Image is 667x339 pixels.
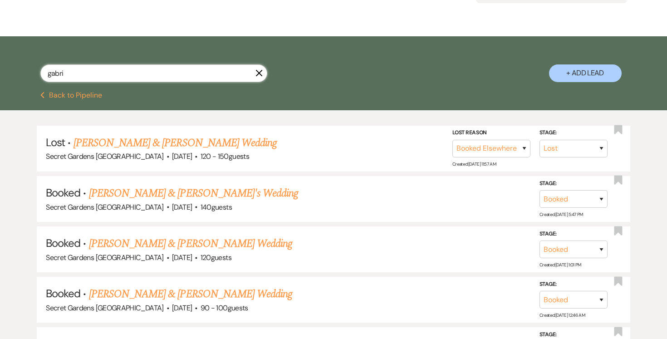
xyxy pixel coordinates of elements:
[172,303,192,313] span: [DATE]
[46,253,164,262] span: Secret Gardens [GEOGRAPHIC_DATA]
[201,253,231,262] span: 120 guests
[452,128,530,138] label: Lost Reason
[46,152,164,161] span: Secret Gardens [GEOGRAPHIC_DATA]
[452,161,496,167] span: Created: [DATE] 11:57 AM
[539,178,608,188] label: Stage:
[201,303,248,313] span: 90 - 100 guests
[201,152,249,161] span: 120 - 150 guests
[539,280,608,290] label: Stage:
[539,312,585,318] span: Created: [DATE] 12:46 AM
[89,286,292,302] a: [PERSON_NAME] & [PERSON_NAME] Wedding
[539,211,583,217] span: Created: [DATE] 5:47 PM
[46,202,164,212] span: Secret Gardens [GEOGRAPHIC_DATA]
[539,229,608,239] label: Stage:
[201,202,232,212] span: 140 guests
[46,236,80,250] span: Booked
[46,186,80,200] span: Booked
[172,253,192,262] span: [DATE]
[74,135,277,151] a: [PERSON_NAME] & [PERSON_NAME] Wedding
[46,135,65,149] span: Lost
[46,286,80,300] span: Booked
[40,92,103,99] button: Back to Pipeline
[539,262,581,268] span: Created: [DATE] 1:01 PM
[539,128,608,138] label: Stage:
[89,236,292,252] a: [PERSON_NAME] & [PERSON_NAME] Wedding
[40,64,267,82] input: Search by name, event date, email address or phone number
[172,202,192,212] span: [DATE]
[549,64,622,82] button: + Add Lead
[172,152,192,161] span: [DATE]
[46,303,164,313] span: Secret Gardens [GEOGRAPHIC_DATA]
[89,185,299,201] a: [PERSON_NAME] & [PERSON_NAME]'s Wedding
